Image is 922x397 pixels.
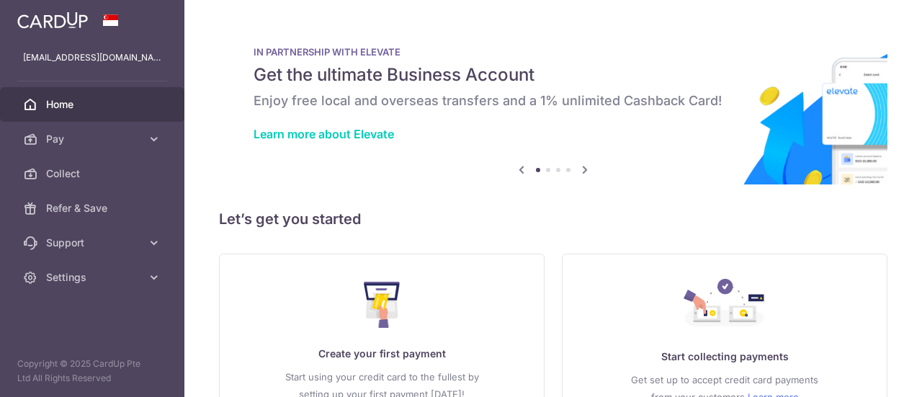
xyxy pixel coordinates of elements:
span: Settings [46,270,141,285]
h6: Enjoy free local and overseas transfers and a 1% unlimited Cashback Card! [254,92,853,110]
span: Support [46,236,141,250]
a: Learn more about Elevate [254,127,394,141]
img: Renovation banner [219,23,887,184]
p: IN PARTNERSHIP WITH ELEVATE [254,46,853,58]
p: Start collecting payments [591,348,858,365]
img: CardUp [17,12,88,29]
p: [EMAIL_ADDRESS][DOMAIN_NAME] [23,50,161,65]
img: Collect Payment [684,279,766,331]
img: Make Payment [364,282,400,328]
p: Create your first payment [249,345,515,362]
h5: Let’s get you started [219,208,887,231]
span: Collect [46,166,141,181]
h5: Get the ultimate Business Account [254,63,853,86]
span: Pay [46,132,141,146]
span: Home [46,97,141,112]
span: Refer & Save [46,201,141,215]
